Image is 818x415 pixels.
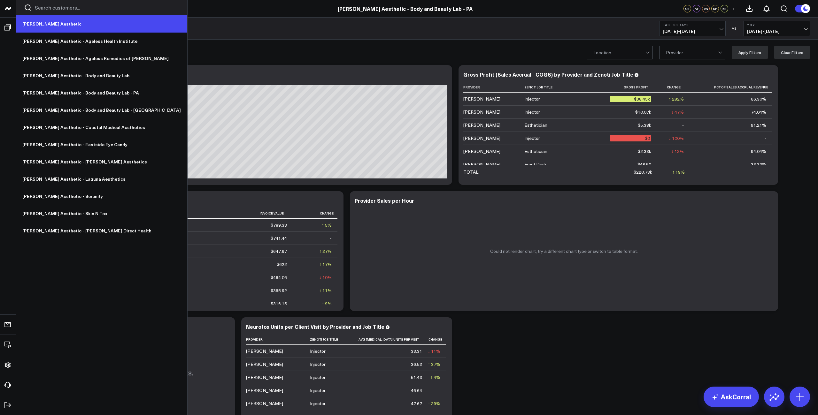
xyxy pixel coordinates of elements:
div: ↓ 100% [669,135,684,141]
button: YoY[DATE]-[DATE] [744,21,810,36]
div: $10.07k [635,109,651,115]
div: [PERSON_NAME] [246,387,283,394]
input: Search customers input [35,4,179,11]
p: Could not render chart, try a different chart type or switch to table format. [490,249,638,254]
a: [PERSON_NAME] Aesthetic - Body and Beauty Lab - [GEOGRAPHIC_DATA] [16,102,187,119]
button: Clear Filters [774,46,810,59]
a: AskCorral [704,387,759,407]
a: [PERSON_NAME] Aesthetic - Serenity [16,188,187,205]
div: ↑ 9% [322,300,332,307]
div: 66.30% [751,96,766,102]
div: [PERSON_NAME] [246,400,283,407]
div: $741.44 [271,235,287,241]
div: Injector [524,135,540,141]
div: Front Desk [524,161,547,168]
div: $0 [610,135,651,141]
div: [PERSON_NAME] [463,122,500,128]
div: ↑ 17% [319,261,332,268]
th: Change [428,334,446,345]
span: [DATE] - [DATE] [747,29,806,34]
button: Search customers button [24,4,32,11]
a: [PERSON_NAME] Aesthetic - Body and Beauty Lab [16,67,187,84]
div: ↑ 5% [322,222,332,228]
th: Provider [246,334,310,345]
div: $484.06 [271,274,287,281]
a: [PERSON_NAME] Aesthetic - Ageless Remedies of [PERSON_NAME] [16,50,187,67]
a: [PERSON_NAME] Aesthetic - [PERSON_NAME] Direct Health [16,222,187,239]
button: + [730,5,737,12]
div: 33.31 [411,348,422,354]
div: Injector [524,109,540,115]
div: ↓ 10% [319,274,332,281]
div: KB [721,5,728,12]
div: [PERSON_NAME] [246,361,283,367]
div: Injector [310,348,326,354]
div: ↑ 27% [319,248,332,254]
button: Apply Filters [732,46,768,59]
div: [PERSON_NAME] [463,96,500,102]
div: CS [683,5,691,12]
div: ↑ 37% [428,361,440,367]
div: 51.43 [411,374,422,381]
div: [PERSON_NAME] [463,148,500,155]
div: ↓ 11% [428,348,440,354]
div: $647.67 [271,248,287,254]
a: [PERSON_NAME] Aesthetic - Body and Beauty Lab - PA [16,84,187,102]
div: Gross Profit (Sales Accrual - COGS) by Provider and Zenoti Job Title [463,71,633,78]
b: YoY [747,23,806,27]
div: Provider Sales per Hour [355,197,414,204]
div: Esthetician [524,148,547,155]
div: 33.22% [751,161,766,168]
div: 46.64 [411,387,422,394]
div: ↓ 12% [671,148,684,155]
span: [DATE] - [DATE] [663,29,722,34]
th: Change [657,82,689,93]
a: [PERSON_NAME] Aesthetic - Skin N Tox [16,205,187,222]
div: $316.15 [271,300,287,307]
div: ↑ 29% [428,400,440,407]
div: Injector [310,361,326,367]
th: Pct Of Sales Accrual Revenue [690,82,772,93]
div: ↓ 47% [671,109,684,115]
a: [PERSON_NAME] Aesthetic - Coastal Medical Aesthetics [16,119,187,136]
div: [PERSON_NAME] [246,374,283,381]
div: 74.04% [751,109,766,115]
div: ↑ 282% [669,96,684,102]
th: Avg [MEDICAL_DATA] Units Per Visit [359,334,428,345]
th: Invoice Value [221,208,292,219]
a: [PERSON_NAME] Aesthetic - Eastside Eye Candy [16,136,187,153]
div: JW [702,5,710,12]
div: ↑ 11% [319,287,332,294]
div: ↑ 4% [430,374,440,381]
a: [PERSON_NAME] Aesthetic - Ageless Health Institute [16,33,187,50]
div: [PERSON_NAME] [463,135,500,141]
div: Injector [310,387,326,394]
div: - [330,235,332,241]
div: 47.67 [411,400,422,407]
div: $789.33 [271,222,287,228]
div: AF [693,5,700,12]
span: + [732,6,735,11]
div: [PERSON_NAME] [463,161,500,168]
div: $220.73k [634,169,652,175]
div: [PERSON_NAME] [246,348,283,354]
div: $2.33k [638,148,651,155]
div: Injector [524,96,540,102]
div: $622 [277,261,287,268]
a: [PERSON_NAME] Aesthetic - Laguna Aesthetics [16,170,187,188]
th: Zenoti Job Title [310,334,359,345]
a: [PERSON_NAME] Aesthetic - [PERSON_NAME] Aesthetics [16,153,187,170]
div: $5.38k [638,122,651,128]
th: Gross Profit [610,82,657,93]
div: Injector [310,400,326,407]
div: 36.52 [411,361,422,367]
div: $48.50 [637,161,651,168]
div: $365.92 [271,287,287,294]
th: Provider [463,82,524,93]
div: - [682,161,684,168]
div: SP [711,5,719,12]
div: - [682,122,684,128]
div: [PERSON_NAME] [463,109,500,115]
a: [PERSON_NAME] Aesthetic - Body and Beauty Lab - PA [338,5,473,12]
div: 94.04% [751,148,766,155]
